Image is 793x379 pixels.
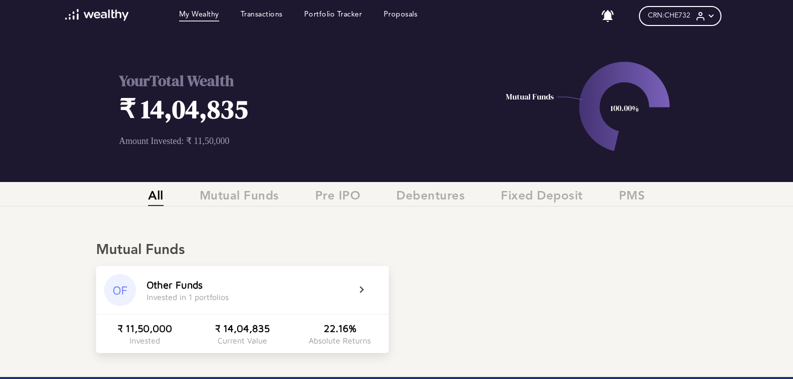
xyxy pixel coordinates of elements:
p: Amount Invested: ₹ 11,50,000 [119,135,456,146]
span: CRN: CHE732 [648,11,690,20]
text: 100.00% [610,102,639,113]
span: Mutual Funds [200,189,279,206]
h2: Your Total Wealth [119,70,456,91]
div: ₹ 11,50,000 [118,322,172,334]
span: All [148,189,164,206]
text: Mutual Funds [506,91,554,102]
div: Absolute Returns [309,336,371,345]
span: Pre IPO [315,189,361,206]
span: Debentures [396,189,465,206]
div: 22.16% [324,322,356,334]
a: Proposals [384,10,418,21]
div: Invested [130,336,160,345]
iframe: Chat [750,334,785,371]
div: Other Funds [147,279,203,290]
span: Fixed Deposit [501,189,583,206]
a: My Wealthy [179,10,219,21]
div: Invested in 1 portfolios [147,292,229,301]
h1: ₹ 14,04,835 [119,91,456,126]
div: Current Value [218,336,267,345]
div: OF [104,274,136,306]
a: Portfolio Tracker [304,10,362,21]
span: PMS [619,189,645,206]
a: Transactions [241,10,283,21]
img: wl-logo-white.svg [65,9,129,21]
div: ₹ 14,04,835 [215,322,270,334]
div: Mutual Funds [96,242,697,259]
